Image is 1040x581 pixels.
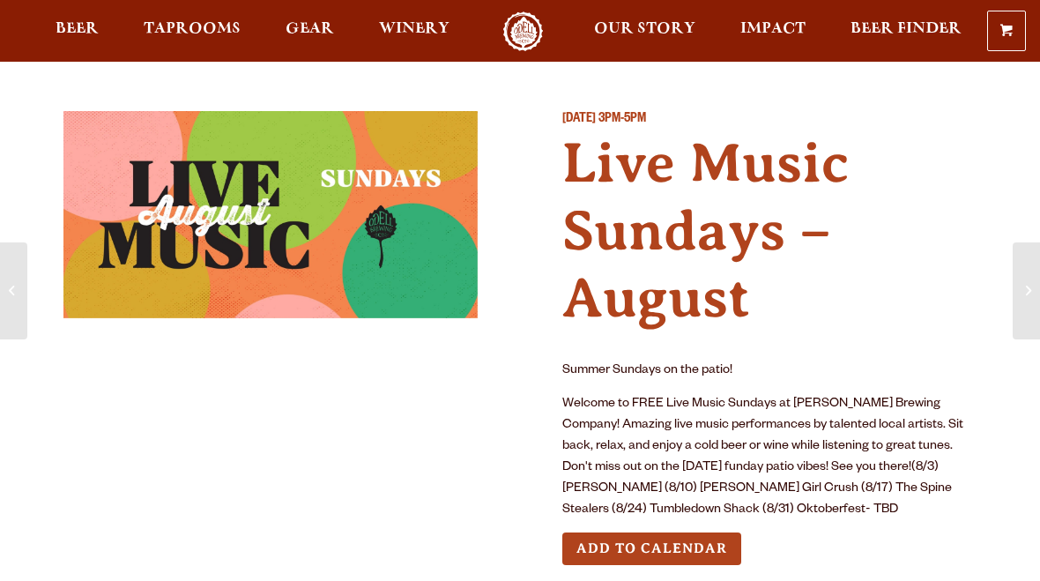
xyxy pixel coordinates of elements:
a: Beer Finder [839,11,973,51]
h4: Live Music Sundays – August [562,130,977,332]
span: 3PM-5PM [598,113,646,127]
a: Taprooms [132,11,252,51]
a: Gear [274,11,345,51]
button: Add to Calendar [562,533,741,565]
span: Gear [286,22,334,36]
p: Summer Sundays on the patio! [562,361,977,382]
a: Odell Home [490,11,556,51]
span: Beer Finder [851,22,962,36]
span: Impact [740,22,806,36]
span: [DATE] [562,113,596,127]
a: Impact [729,11,817,51]
span: Beer [56,22,99,36]
p: Welcome to FREE Live Music Sundays at [PERSON_NAME] Brewing Company! Amazing live music performan... [562,394,977,521]
a: Our Story [583,11,707,51]
span: Our Story [594,22,695,36]
span: Taprooms [144,22,241,36]
a: Beer [44,11,110,51]
span: Winery [379,22,449,36]
a: Winery [368,11,461,51]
